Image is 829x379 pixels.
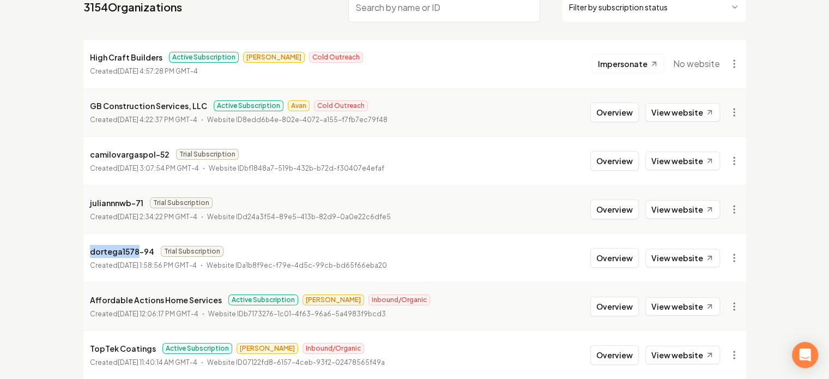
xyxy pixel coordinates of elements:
span: Active Subscription [214,100,283,111]
time: [DATE] 2:34:22 PM GMT-4 [118,213,197,221]
p: Website ID b7173276-1c01-4f63-96a6-5a4983f9bcd3 [208,309,386,320]
button: Overview [590,200,639,219]
span: Trial Subscription [176,149,239,160]
time: [DATE] 11:40:14 AM GMT-4 [118,358,197,366]
time: [DATE] 12:06:17 PM GMT-4 [118,310,198,318]
span: Active Subscription [169,52,239,63]
p: Website ID 07122fd8-6157-4ceb-93f2-02478565f49a [207,357,385,368]
p: TopTek Coatings [90,342,156,355]
p: camilovargaspol-52 [90,148,170,161]
button: Overview [590,103,639,122]
span: Cold Outreach [314,100,368,111]
div: Open Intercom Messenger [792,342,818,368]
p: GB Construction Services, LLC [90,99,207,112]
a: View website [645,346,720,364]
p: Website ID a1b8f9ec-f79e-4d5c-99cb-bd65f66eba20 [207,260,387,271]
span: Impersonate [598,58,648,69]
span: Inbound/Organic [368,294,430,305]
p: Website ID d24a3f54-89e5-413b-82d9-0a0e22c6dfe5 [207,212,391,222]
p: Website ID 8edd6b4e-802e-4072-a155-f7fb7ec79f48 [207,115,388,125]
p: High Craft Builders [90,51,162,64]
button: Overview [590,345,639,365]
button: Impersonate [592,54,664,74]
time: [DATE] 4:22:37 PM GMT-4 [118,116,197,124]
p: juliannnwb-71 [90,196,143,209]
time: [DATE] 3:07:54 PM GMT-4 [118,164,199,172]
p: Created [90,357,197,368]
a: View website [645,297,720,316]
p: Created [90,309,198,320]
p: Created [90,260,197,271]
time: [DATE] 4:57:28 PM GMT-4 [118,67,198,75]
time: [DATE] 1:58:56 PM GMT-4 [118,261,197,269]
p: Website ID bf1848a7-519b-432b-b72d-f30407e4efaf [209,163,384,174]
span: Trial Subscription [161,246,223,257]
span: Active Subscription [228,294,298,305]
span: Cold Outreach [309,52,363,63]
a: View website [645,103,720,122]
span: [PERSON_NAME] [237,343,298,354]
span: [PERSON_NAME] [243,52,305,63]
a: View website [645,200,720,219]
p: Created [90,66,198,77]
span: Avan [288,100,310,111]
p: Affordable Actions Home Services [90,293,222,306]
span: No website [673,57,720,70]
button: Overview [590,297,639,316]
a: View website [645,249,720,267]
a: View website [645,152,720,170]
span: Active Subscription [162,343,232,354]
span: Inbound/Organic [302,343,364,354]
p: Created [90,163,199,174]
button: Overview [590,248,639,268]
span: Trial Subscription [150,197,213,208]
p: dortega1578-94 [90,245,154,258]
p: Created [90,115,197,125]
button: Overview [590,151,639,171]
p: Created [90,212,197,222]
span: [PERSON_NAME] [302,294,364,305]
